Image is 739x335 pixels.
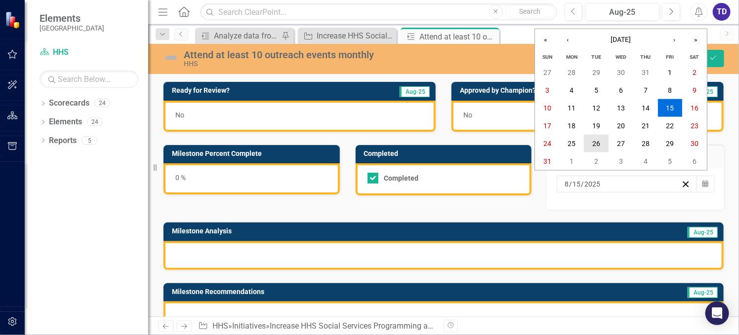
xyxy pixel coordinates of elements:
span: Elements [40,12,104,24]
abbr: September 6, 2025 [693,157,697,165]
span: / [569,180,572,188]
abbr: August 18, 2025 [568,122,576,130]
div: 24 [94,99,110,108]
a: Initiatives [232,321,266,331]
button: August 29, 2025 [658,135,683,152]
button: August 18, 2025 [560,117,584,135]
abbr: September 4, 2025 [644,157,648,165]
div: Increase HHS Social Services Programming awareness [317,30,394,42]
abbr: August 29, 2025 [666,140,674,148]
abbr: August 28, 2025 [642,140,650,148]
span: Aug-25 [400,86,430,97]
abbr: August 5, 2025 [594,86,598,94]
button: « [535,29,557,51]
button: August 2, 2025 [682,64,707,81]
a: Scorecards [49,98,89,109]
abbr: August 12, 2025 [592,104,600,112]
div: Open Intercom Messenger [705,301,729,325]
abbr: July 29, 2025 [592,69,600,76]
abbr: July 30, 2025 [617,69,625,76]
button: July 27, 2025 [535,64,560,81]
div: Aug-25 [589,6,656,18]
div: » » » [198,321,436,332]
small: [GEOGRAPHIC_DATA] [40,24,104,32]
abbr: July 28, 2025 [568,69,576,76]
button: September 6, 2025 [682,152,707,170]
button: August 28, 2025 [633,135,658,152]
abbr: August 24, 2025 [543,140,551,148]
abbr: August 31, 2025 [543,157,551,165]
button: August 16, 2025 [682,99,707,117]
span: / [581,180,584,188]
button: July 30, 2025 [609,64,633,81]
abbr: September 5, 2025 [668,157,672,165]
abbr: August 11, 2025 [568,104,576,112]
button: August 24, 2025 [535,135,560,152]
abbr: August 20, 2025 [617,122,625,130]
h3: Milestone Recommendations [172,288,581,296]
abbr: September 1, 2025 [570,157,574,165]
button: September 1, 2025 [560,152,584,170]
a: Reports [49,135,77,147]
div: 5 [82,136,97,145]
abbr: August 30, 2025 [691,140,698,148]
button: August 6, 2025 [609,81,633,99]
div: 24 [87,118,103,126]
abbr: August 14, 2025 [642,104,650,112]
abbr: August 25, 2025 [568,140,576,148]
abbr: Saturday [690,54,699,60]
abbr: August 8, 2025 [668,86,672,94]
abbr: August 27, 2025 [617,140,625,148]
abbr: August 4, 2025 [570,86,574,94]
button: July 29, 2025 [584,64,609,81]
button: Aug-25 [585,3,659,21]
button: September 3, 2025 [609,152,633,170]
button: August 3, 2025 [535,81,560,99]
button: August 25, 2025 [560,135,584,152]
button: August 31, 2025 [535,152,560,170]
button: August 4, 2025 [560,81,584,99]
button: TD [713,3,731,21]
button: August 9, 2025 [682,81,707,99]
abbr: July 27, 2025 [543,69,551,76]
abbr: August 3, 2025 [545,86,549,94]
abbr: August 6, 2025 [619,86,623,94]
input: dd [572,179,581,189]
abbr: August 7, 2025 [644,86,648,94]
abbr: September 2, 2025 [594,157,598,165]
button: ‹ [557,29,578,51]
button: August 5, 2025 [584,81,609,99]
abbr: August 17, 2025 [543,122,551,130]
input: Search ClearPoint... [200,3,557,21]
button: August 20, 2025 [609,117,633,135]
abbr: July 31, 2025 [642,69,650,76]
div: Attend at least 10 outreach events monthly [184,49,473,60]
input: yyyy [584,179,601,189]
span: No [175,111,184,119]
abbr: August 1, 2025 [668,69,672,76]
button: » [685,29,707,51]
abbr: Sunday [542,54,552,60]
abbr: August 19, 2025 [592,122,600,130]
h3: Ready for Review? [172,87,340,94]
abbr: August 21, 2025 [642,122,650,130]
button: August 30, 2025 [682,135,707,152]
button: August 22, 2025 [658,117,683,135]
button: August 14, 2025 [633,99,658,117]
h3: Approved by Champion? [460,87,644,94]
abbr: August 26, 2025 [592,140,600,148]
div: HHS [184,60,473,68]
button: August 27, 2025 [609,135,633,152]
button: August 23, 2025 [682,117,707,135]
abbr: Monday [566,54,577,60]
h3: Milestone Percent Complete [172,150,335,157]
button: August 26, 2025 [584,135,609,152]
button: September 5, 2025 [658,152,683,170]
button: August 21, 2025 [633,117,658,135]
button: August 12, 2025 [584,99,609,117]
button: August 15, 2025 [658,99,683,117]
input: Search Below... [40,71,138,88]
button: July 31, 2025 [633,64,658,81]
img: ClearPoint Strategy [5,11,22,28]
